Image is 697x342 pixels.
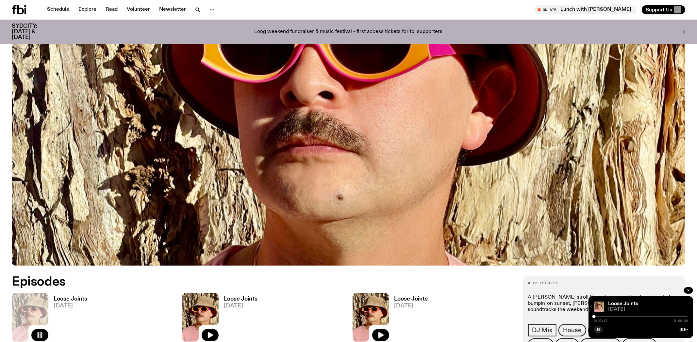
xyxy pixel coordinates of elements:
span: [DATE] [394,303,428,309]
span: 2:00:00 [674,319,688,322]
span: [DATE] [224,303,257,309]
a: Explore [75,5,100,14]
span: [DATE] [608,307,688,312]
a: Schedule [43,5,73,14]
h3: Loose Joints [394,296,428,302]
span: House [563,327,582,334]
a: Loose Joints[DATE] [389,296,428,342]
a: House [558,324,586,336]
a: Loose Joints [608,301,638,306]
a: Soul [588,324,610,336]
h2: Episodes [12,276,458,288]
span: 86 episodes [533,281,558,285]
h3: Loose Joints [54,296,87,302]
p: Long weekend fundraiser & music festival - first access tickets for fbi supporters [255,29,443,35]
span: 0:00:17 [594,319,607,322]
a: Volunteer [123,5,154,14]
h3: SYDCITY: [DATE] & [DATE] [12,23,54,40]
span: DJ Mix [532,327,553,334]
a: Loose Joints[DATE] [48,296,87,342]
a: Loose Joints[DATE] [219,296,257,342]
button: On AirLunch with [PERSON_NAME] [534,5,637,14]
a: Read [102,5,122,14]
a: DJ Mix [528,324,556,336]
span: Support Us [646,7,672,13]
span: [DATE] [54,303,87,309]
button: Support Us [642,5,685,14]
img: Tyson stands in front of a paperbark tree wearing orange sunglasses, a suede bucket hat and a pin... [182,293,219,342]
p: A [PERSON_NAME] stroll through rare and familiar tunes before bumpin' on sunset, [PERSON_NAME] lo... [528,294,680,313]
a: Newsletter [155,5,190,14]
img: Tyson stands in front of a paperbark tree wearing orange sunglasses, a suede bucket hat and a pin... [594,302,604,312]
img: Tyson stands in front of a paperbark tree wearing orange sunglasses, a suede bucket hat and a pin... [353,293,389,342]
h3: Loose Joints [224,296,257,302]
